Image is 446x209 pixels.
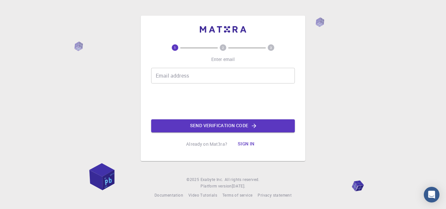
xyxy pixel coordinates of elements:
[151,119,295,132] button: Send verification code
[200,183,231,189] span: Platform version
[222,192,252,199] a: Terms of service
[186,176,200,183] span: © 2025
[258,192,292,198] span: Privacy statement
[174,45,176,50] text: 1
[270,45,272,50] text: 3
[225,176,260,183] span: All rights reserved.
[222,192,252,198] span: Terms of service
[424,187,439,202] div: Open Intercom Messenger
[222,45,224,50] text: 2
[232,138,260,151] button: Sign in
[200,177,223,182] span: Exabyte Inc.
[154,192,183,199] a: Documentation
[188,192,217,199] a: Video Tutorials
[154,192,183,198] span: Documentation
[232,183,246,188] span: [DATE] .
[200,176,223,183] a: Exabyte Inc.
[186,141,227,147] p: Already on Mat3ra?
[258,192,292,199] a: Privacy statement
[173,89,273,114] iframe: reCAPTCHA
[211,56,235,63] p: Enter email
[232,183,246,189] a: [DATE].
[188,192,217,198] span: Video Tutorials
